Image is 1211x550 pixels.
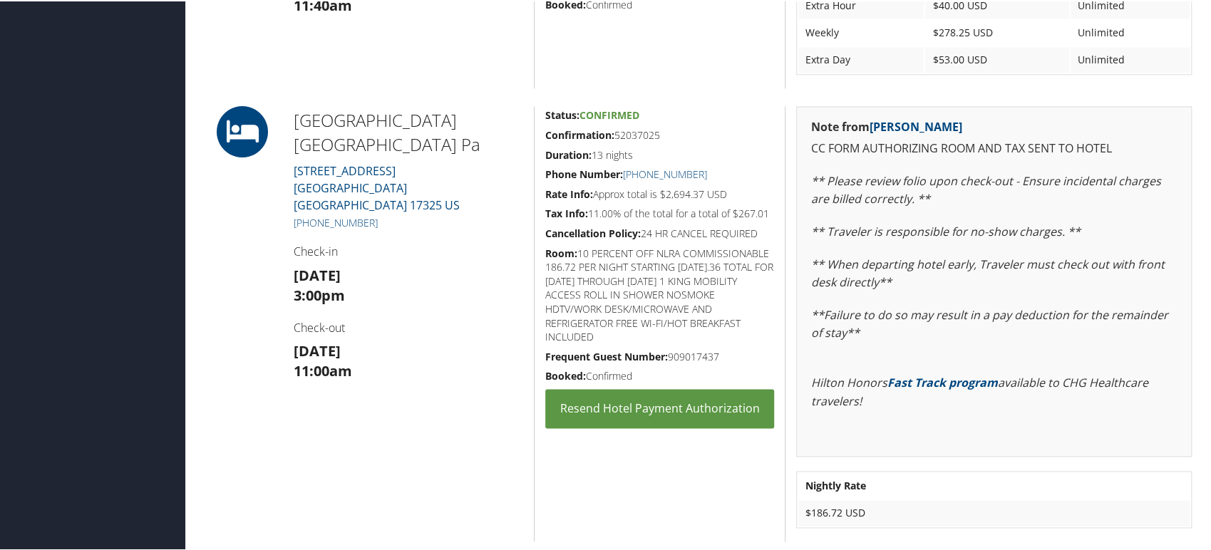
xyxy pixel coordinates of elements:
[294,107,523,155] h2: [GEOGRAPHIC_DATA] [GEOGRAPHIC_DATA] Pa
[545,348,774,363] h5: 909017437
[545,368,774,382] h5: Confirmed
[294,284,345,303] strong: 3:00pm
[545,107,579,120] strong: Status:
[545,368,586,381] strong: Booked:
[545,388,774,427] a: Resend Hotel Payment Authorization
[294,264,341,284] strong: [DATE]
[294,242,523,258] h4: Check-in
[798,499,1190,524] td: $186.72 USD
[294,318,523,334] h4: Check-out
[545,127,774,141] h5: 52037025
[545,127,614,140] strong: Confirmation:
[887,373,998,389] a: Fast Track program
[811,373,1148,408] em: Hilton Honors available to CHG Healthcare travelers!
[623,166,707,180] a: [PHONE_NUMBER]
[545,245,774,343] h5: 10 PERCENT OFF NLRA COMMISSIONABLE 186.72 PER NIGHT STARTING [DATE].36 TOTAL FOR [DATE] THROUGH [...
[925,19,1069,44] td: $278.25 USD
[545,186,774,200] h5: Approx total is $2,694.37 USD
[545,205,588,219] strong: Tax Info:
[545,225,774,239] h5: 24 HR CANCEL REQUIRED
[798,19,924,44] td: Weekly
[579,107,639,120] span: Confirmed
[811,222,1081,238] em: ** Traveler is responsible for no-show charges. **
[798,472,1190,497] th: Nightly Rate
[811,118,962,133] strong: Note from
[811,255,1165,289] em: ** When departing hotel early, Traveler must check out with front desk directly**
[545,147,592,160] strong: Duration:
[811,138,1177,157] p: CC FORM AUTHORIZING ROOM AND TAX SENT TO HOTEL
[811,172,1161,206] em: ** Please review folio upon check-out - Ensure incidental charges are billed correctly. **
[545,225,641,239] strong: Cancellation Policy:
[1071,19,1190,44] td: Unlimited
[545,245,577,259] strong: Room:
[870,118,962,133] a: [PERSON_NAME]
[294,162,460,212] a: [STREET_ADDRESS][GEOGRAPHIC_DATA] [GEOGRAPHIC_DATA] 17325 US
[545,186,593,199] strong: Rate Info:
[545,205,774,219] h5: 11.00% of the total for a total of $267.01
[545,147,774,161] h5: 13 nights
[294,340,341,359] strong: [DATE]
[1071,46,1190,71] td: Unlimited
[545,166,623,180] strong: Phone Number:
[925,46,1069,71] td: $53.00 USD
[294,214,378,228] a: [PHONE_NUMBER]
[545,348,668,362] strong: Frequent Guest Number:
[798,46,924,71] td: Extra Day
[811,306,1168,340] em: **Failure to do so may result in a pay deduction for the remainder of stay**
[294,360,352,379] strong: 11:00am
